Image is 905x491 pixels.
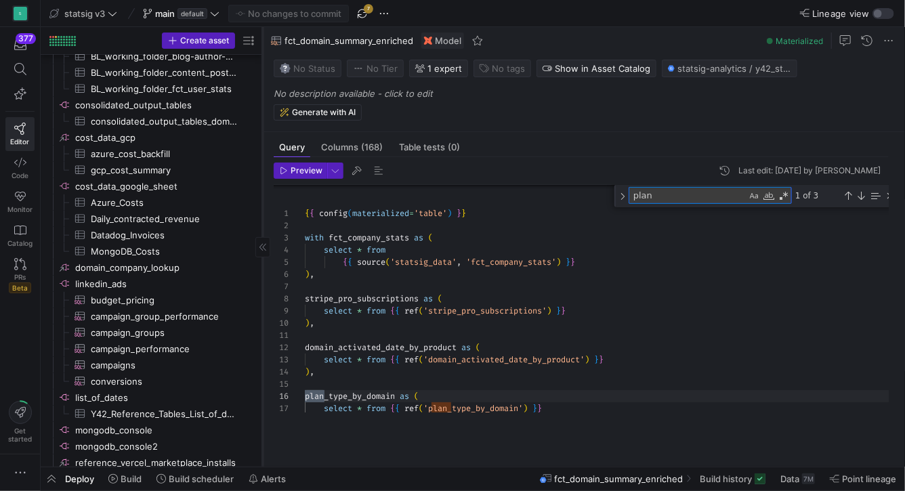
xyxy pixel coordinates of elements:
[419,403,423,414] span: (
[842,473,896,484] span: Point lineage
[419,305,423,316] span: (
[700,473,752,484] span: Build history
[747,189,761,202] div: Match Case (⌥⌘C)
[594,354,599,365] span: }
[423,305,547,316] span: 'stripe_pro_subscriptions'
[461,208,466,219] span: }
[305,232,324,243] span: with
[353,63,364,74] img: No tier
[305,318,310,328] span: )
[16,33,36,44] div: 377
[310,318,314,328] span: ,
[423,354,585,365] span: 'domain_activated_date_by_product'
[305,342,457,353] span: domain_activated_date_by_product
[324,354,352,365] span: select
[7,239,33,247] span: Catalog
[274,390,289,402] div: 16
[868,188,883,203] div: Find in Selection (⌥⌘L)
[274,305,289,317] div: 9
[476,342,480,353] span: (
[629,188,746,203] textarea: Find
[677,63,791,74] span: statsig-analytics / y42_statsig_v3_test_main / fct_domain_summary_enriched
[274,268,289,280] div: 6
[65,473,94,484] span: Deploy
[536,60,656,77] button: Show in Asset Catalog
[324,305,352,316] span: select
[390,257,457,268] span: 'statsig_data'
[694,467,772,490] button: Build history
[9,282,31,293] span: Beta
[419,354,423,365] span: (
[140,5,223,22] button: maindefault
[438,293,442,304] span: (
[305,293,419,304] span: stripe_pro_subscriptions
[414,391,419,402] span: (
[774,467,821,490] button: Data7M
[366,305,385,316] span: from
[353,63,398,74] span: No Tier
[566,257,570,268] span: }
[395,354,400,365] span: {
[348,257,352,268] span: {
[428,232,433,243] span: (
[274,207,289,219] div: 1
[399,143,460,152] span: Table tests
[366,403,385,414] span: from
[243,467,292,490] button: Alerts
[329,232,409,243] span: fct_company_stats
[46,5,121,22] button: statsig v3
[305,391,395,402] span: plan_type_by_domain
[5,33,35,57] button: 377
[274,341,289,354] div: 12
[274,354,289,366] div: 13
[843,190,854,201] div: Previous Match (⇧Enter)
[414,232,423,243] span: as
[280,63,335,74] span: No Status
[274,317,289,329] div: 10
[556,257,561,268] span: )
[404,403,419,414] span: ref
[523,403,528,414] span: )
[777,189,791,202] div: Use Regular Expression (⌥⌘R)
[361,143,383,152] span: (168)
[347,60,404,77] button: No tierNo Tier
[555,473,683,484] span: fct_domain_summary_enriched
[461,342,471,353] span: as
[102,467,148,490] button: Build
[532,403,537,414] span: }
[409,208,414,219] span: =
[305,208,310,219] span: {
[274,232,289,244] div: 3
[457,208,461,219] span: }
[390,305,395,316] span: {
[11,137,30,146] span: Editor
[385,257,390,268] span: (
[400,391,409,402] span: as
[555,63,650,74] span: Show in Asset Catalog
[343,257,348,268] span: {
[423,293,433,304] span: as
[324,403,352,414] span: select
[457,257,461,268] span: ,
[305,269,310,280] span: )
[824,467,902,490] button: Point lineage
[169,473,234,484] span: Build scheduler
[5,396,35,448] button: Getstarted
[8,427,32,443] span: Get started
[7,205,33,213] span: Monitor
[64,8,105,19] span: statsig v3
[352,208,409,219] span: materialized
[466,257,556,268] span: 'fct_company_stats'
[547,305,551,316] span: )
[274,280,289,293] div: 7
[261,473,286,484] span: Alerts
[274,329,289,341] div: 11
[274,378,289,390] div: 15
[5,185,35,219] a: Monitor
[274,244,289,256] div: 4
[12,171,28,179] span: Code
[5,253,35,299] a: PRsBeta
[274,256,289,268] div: 5
[177,8,207,19] span: default
[274,366,289,378] div: 14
